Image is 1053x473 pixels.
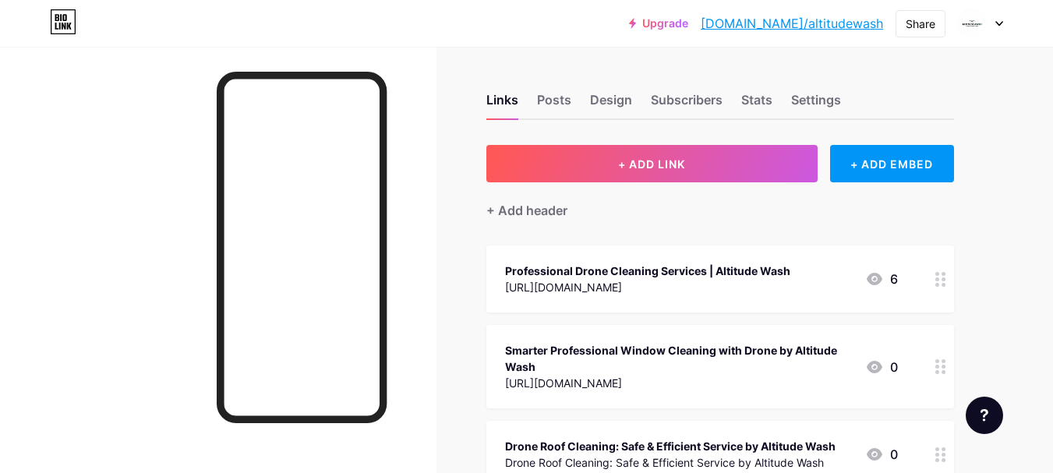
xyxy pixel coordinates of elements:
div: Settings [791,90,841,118]
div: Links [486,90,518,118]
img: altitudewash [957,9,987,38]
div: 0 [865,445,898,464]
a: [DOMAIN_NAME]/altitudewash [701,14,883,33]
div: Subscribers [651,90,723,118]
div: Drone Roof Cleaning: Safe & Efficient Service by Altitude Wash [505,454,836,471]
div: + Add header [486,201,567,220]
div: Design [590,90,632,118]
div: + ADD EMBED [830,145,954,182]
span: + ADD LINK [618,157,685,171]
div: 6 [865,270,898,288]
div: 0 [865,358,898,376]
div: Professional Drone Cleaning Services | Altitude Wash [505,263,790,279]
div: Stats [741,90,772,118]
div: [URL][DOMAIN_NAME] [505,279,790,295]
div: [URL][DOMAIN_NAME] [505,375,853,391]
div: Smarter Professional Window Cleaning with Drone by Altitude Wash [505,342,853,375]
div: Share [906,16,935,32]
div: Posts [537,90,571,118]
button: + ADD LINK [486,145,818,182]
a: Upgrade [629,17,688,30]
div: Drone Roof Cleaning: Safe & Efficient Service by Altitude Wash [505,438,836,454]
